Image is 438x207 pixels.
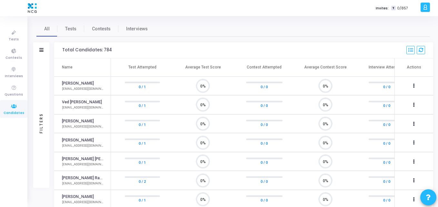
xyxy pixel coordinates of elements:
span: Contests [92,26,111,32]
span: Tests [9,37,19,42]
a: 0 / 0 [383,83,390,90]
div: Name [62,64,73,70]
a: 0 / 0 [261,178,268,184]
a: 0 / 1 [139,121,146,128]
a: [PERSON_NAME] [62,118,94,124]
a: 0 / 1 [139,102,146,109]
div: [EMAIL_ADDRESS][DOMAIN_NAME] [62,87,104,91]
div: [EMAIL_ADDRESS][DOMAIN_NAME] [62,162,104,167]
a: 0 / 1 [139,197,146,203]
a: 0 / 1 [139,83,146,90]
a: 0 / 2 [139,178,146,184]
th: Contest Attempted [234,58,295,77]
a: 0 / 0 [261,197,268,203]
a: [PERSON_NAME] [PERSON_NAME] [62,156,104,162]
th: Interview Attempted [356,58,417,77]
span: Candidates [4,110,24,116]
th: Test Attempted [111,58,172,77]
th: Average Contest Score [295,58,356,77]
a: 0 / 0 [383,121,390,128]
span: All [44,26,50,32]
a: 0 / 0 [383,102,390,109]
span: Questions [5,92,23,98]
a: Ved [PERSON_NAME] [62,99,102,105]
a: 0 / 0 [261,83,268,90]
a: 0 / 0 [383,178,390,184]
th: Actions [394,58,433,77]
a: 0 / 0 [383,140,390,147]
a: 0 / 1 [139,159,146,166]
a: [PERSON_NAME] [62,137,94,143]
span: 0/857 [397,5,408,11]
div: [EMAIL_ADDRESS][DOMAIN_NAME] [62,105,104,110]
a: 0 / 1 [139,140,146,147]
label: Invites: [376,5,389,11]
div: Filters [38,88,44,159]
img: logo [26,2,38,15]
a: 0 / 0 [383,159,390,166]
div: [EMAIL_ADDRESS][DOMAIN_NAME] [62,143,104,148]
span: T [391,6,395,11]
span: Tests [65,26,76,32]
a: 0 / 0 [261,140,268,147]
span: Contests [5,55,22,61]
div: [EMAIL_ADDRESS][DOMAIN_NAME] [62,181,104,186]
a: 0 / 0 [261,121,268,128]
a: [PERSON_NAME] [62,80,94,87]
span: Interviews [5,74,23,79]
a: 0 / 0 [261,159,268,166]
div: [EMAIL_ADDRESS][DOMAIN_NAME] [62,124,104,129]
span: Interviews [126,26,148,32]
div: Total Candidates: 784 [62,47,112,53]
a: 0 / 0 [383,197,390,203]
th: Average Test Score [172,58,234,77]
a: 0 / 0 [261,102,268,109]
a: [PERSON_NAME] Ram [PERSON_NAME]. [62,175,104,181]
a: [PERSON_NAME] [62,194,94,200]
div: [EMAIL_ADDRESS][DOMAIN_NAME] [62,200,104,205]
